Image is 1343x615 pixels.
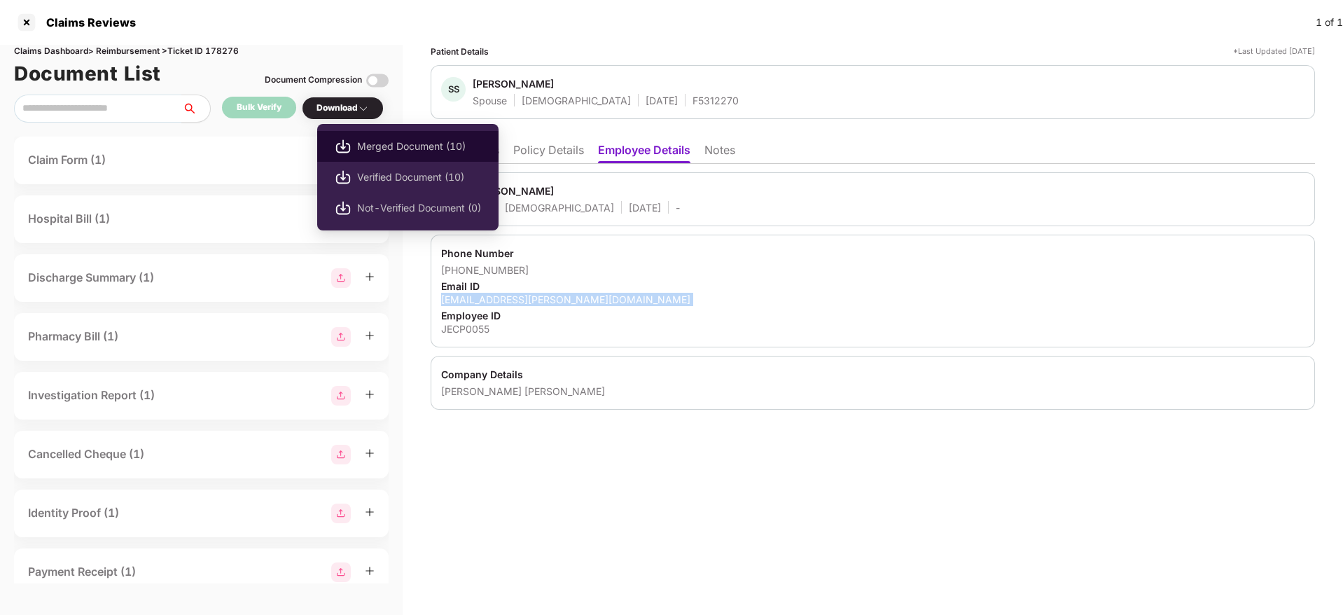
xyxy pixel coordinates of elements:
[441,279,1304,293] div: Email ID
[237,101,281,114] div: Bulk Verify
[704,143,735,163] li: Notes
[181,95,211,123] button: search
[441,368,1304,381] div: Company Details
[1316,15,1343,30] div: 1 of 1
[473,184,554,198] div: [PERSON_NAME]
[676,201,680,214] div: -
[28,445,144,463] div: Cancelled Cheque (1)
[473,94,507,107] div: Spouse
[265,74,362,87] div: Document Compression
[357,170,481,185] span: Verified Document (10)
[357,139,481,154] span: Merged Document (10)
[28,387,155,404] div: Investigation Report (1)
[646,94,678,107] div: [DATE]
[365,448,375,458] span: plus
[441,263,1304,277] div: [PHONE_NUMBER]
[335,138,352,155] img: svg+xml;base64,PHN2ZyBpZD0iRG93bmxvYWQtMjB4MjAiIHhtbG5zPSJodHRwOi8vd3d3LnczLm9yZy8yMDAwL3N2ZyIgd2...
[365,566,375,576] span: plus
[38,15,136,29] div: Claims Reviews
[522,94,631,107] div: [DEMOGRAPHIC_DATA]
[598,143,690,163] li: Employee Details
[357,200,481,216] span: Not-Verified Document (0)
[358,103,369,114] img: svg+xml;base64,PHN2ZyBpZD0iRHJvcGRvd24tMzJ4MzIiIHhtbG5zPSJodHRwOi8vd3d3LnczLm9yZy8yMDAwL3N2ZyIgd2...
[28,504,119,522] div: Identity Proof (1)
[441,309,1304,322] div: Employee ID
[505,201,614,214] div: [DEMOGRAPHIC_DATA]
[331,504,351,523] img: svg+xml;base64,PHN2ZyBpZD0iR3JvdXBfMjg4MTMiIGRhdGEtbmFtZT0iR3JvdXAgMjg4MTMiIHhtbG5zPSJodHRwOi8vd3...
[365,331,375,340] span: plus
[331,562,351,582] img: svg+xml;base64,PHN2ZyBpZD0iR3JvdXBfMjg4MTMiIGRhdGEtbmFtZT0iR3JvdXAgMjg4MTMiIHhtbG5zPSJodHRwOi8vd3...
[331,268,351,288] img: svg+xml;base64,PHN2ZyBpZD0iR3JvdXBfMjg4MTMiIGRhdGEtbmFtZT0iR3JvdXAgMjg4MTMiIHhtbG5zPSJodHRwOi8vd3...
[14,58,161,89] h1: Document List
[441,77,466,102] div: SS
[693,94,739,107] div: F5312270
[14,45,389,58] div: Claims Dashboard > Reimbursement > Ticket ID 178276
[441,385,1304,398] div: [PERSON_NAME] [PERSON_NAME]
[181,103,210,114] span: search
[28,151,106,169] div: Claim Form (1)
[365,507,375,517] span: plus
[316,102,369,115] div: Download
[28,563,136,581] div: Payment Receipt (1)
[441,247,1304,260] div: Phone Number
[331,327,351,347] img: svg+xml;base64,PHN2ZyBpZD0iR3JvdXBfMjg4MTMiIGRhdGEtbmFtZT0iR3JvdXAgMjg4MTMiIHhtbG5zPSJodHRwOi8vd3...
[431,45,489,58] div: Patient Details
[331,445,351,464] img: svg+xml;base64,PHN2ZyBpZD0iR3JvdXBfMjg4MTMiIGRhdGEtbmFtZT0iR3JvdXAgMjg4MTMiIHhtbG5zPSJodHRwOi8vd3...
[365,272,375,282] span: plus
[1233,45,1315,58] div: *Last Updated [DATE]
[365,389,375,399] span: plus
[331,386,351,406] img: svg+xml;base64,PHN2ZyBpZD0iR3JvdXBfMjg4MTMiIGRhdGEtbmFtZT0iR3JvdXAgMjg4MTMiIHhtbG5zPSJodHRwOi8vd3...
[335,200,352,216] img: svg+xml;base64,PHN2ZyBpZD0iRG93bmxvYWQtMjB4MjAiIHhtbG5zPSJodHRwOi8vd3d3LnczLm9yZy8yMDAwL3N2ZyIgd2...
[513,143,584,163] li: Policy Details
[441,322,1304,336] div: JECP0055
[366,69,389,92] img: svg+xml;base64,PHN2ZyBpZD0iVG9nZ2xlLTMyeDMyIiB4bWxucz0iaHR0cDovL3d3dy53My5vcmcvMjAwMC9zdmciIHdpZH...
[335,169,352,186] img: svg+xml;base64,PHN2ZyBpZD0iRG93bmxvYWQtMjB4MjAiIHhtbG5zPSJodHRwOi8vd3d3LnczLm9yZy8yMDAwL3N2ZyIgd2...
[28,210,110,228] div: Hospital Bill (1)
[28,328,118,345] div: Pharmacy Bill (1)
[473,77,554,90] div: [PERSON_NAME]
[28,269,154,286] div: Discharge Summary (1)
[629,201,661,214] div: [DATE]
[441,293,1304,306] div: [EMAIL_ADDRESS][PERSON_NAME][DOMAIN_NAME]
